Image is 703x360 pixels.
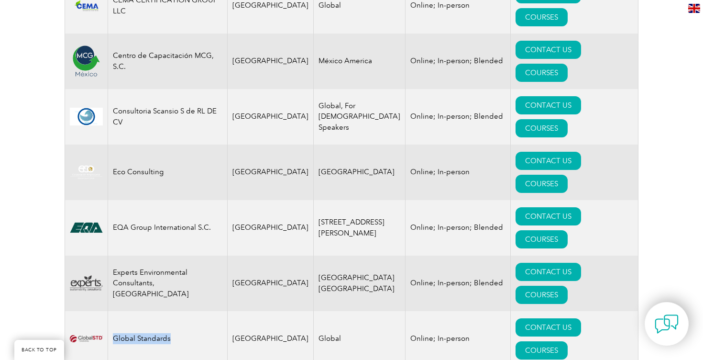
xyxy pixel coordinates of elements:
td: Online; In-person; Blended [406,89,511,145]
td: Online; In-person; Blended [406,200,511,256]
a: COURSES [516,341,568,360]
td: Eco Consulting [108,145,228,200]
img: contact-chat.png [655,312,679,336]
img: en [688,4,700,13]
img: cf3e4118-476f-eb11-a812-00224815377e-logo.png [70,219,103,237]
td: Global, For [DEMOGRAPHIC_DATA] Speakers [314,89,406,145]
td: Online; In-person; Blended [406,256,511,311]
img: 6dc0da95-72c5-ec11-a7b6-002248d3b1f1-logo.png [70,108,103,126]
a: CONTACT US [516,41,581,59]
a: COURSES [516,286,568,304]
td: Experts Environmental Consultants, [GEOGRAPHIC_DATA] [108,256,228,311]
td: [GEOGRAPHIC_DATA] [228,145,314,200]
a: COURSES [516,230,568,248]
a: COURSES [516,8,568,26]
a: CONTACT US [516,96,581,114]
a: CONTACT US [516,207,581,225]
td: [GEOGRAPHIC_DATA] [314,145,406,200]
img: c712c23c-dbbc-ea11-a812-000d3ae11abd-logo.png [70,165,103,180]
img: 76c62400-dc49-ea11-a812-000d3a7940d5-logo.png [70,275,103,291]
td: [GEOGRAPHIC_DATA] [228,89,314,145]
td: [GEOGRAPHIC_DATA] [GEOGRAPHIC_DATA] [314,256,406,311]
a: CONTACT US [516,152,581,170]
a: BACK TO TOP [14,340,64,360]
td: Consultoria Scansio S de RL DE CV [108,89,228,145]
img: ef2924ac-d9bc-ea11-a814-000d3a79823d-logo.png [70,335,103,342]
td: [GEOGRAPHIC_DATA] [228,34,314,89]
td: Online; In-person [406,145,511,200]
td: México America [314,34,406,89]
a: COURSES [516,64,568,82]
td: [GEOGRAPHIC_DATA] [228,256,314,311]
td: Centro de Capacitación MCG, S.C. [108,34,228,89]
td: Online; In-person; Blended [406,34,511,89]
td: [STREET_ADDRESS][PERSON_NAME] [314,200,406,256]
a: CONTACT US [516,263,581,281]
td: EQA Group International S.C. [108,200,228,256]
a: COURSES [516,175,568,193]
td: [GEOGRAPHIC_DATA] [228,200,314,256]
a: COURSES [516,119,568,137]
a: CONTACT US [516,318,581,337]
img: 21edb52b-d01a-eb11-a813-000d3ae11abd-logo.png [70,45,103,78]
